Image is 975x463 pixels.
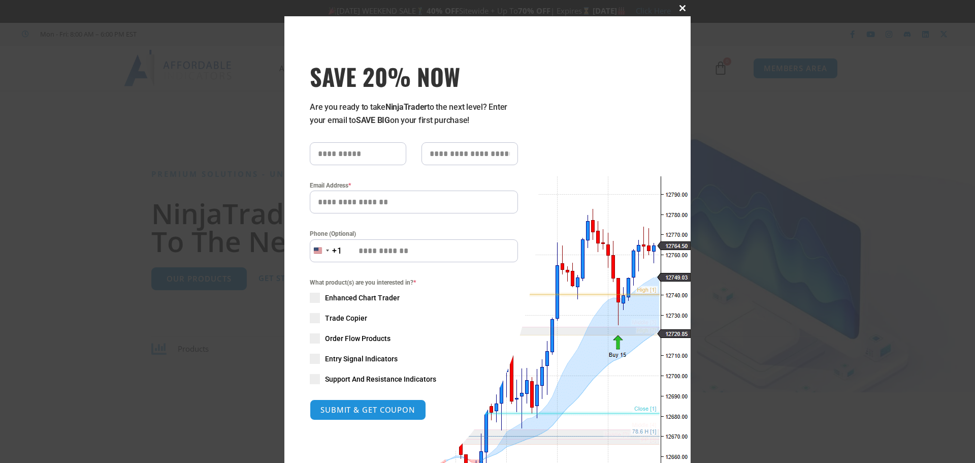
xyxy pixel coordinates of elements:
[325,354,398,364] span: Entry Signal Indicators
[310,239,342,262] button: Selected country
[325,293,400,303] span: Enhanced Chart Trader
[310,101,518,127] p: Are you ready to take to the next level? Enter your email to on your first purchase!
[310,313,518,323] label: Trade Copier
[310,62,518,90] span: SAVE 20% NOW
[325,374,436,384] span: Support And Resistance Indicators
[325,313,367,323] span: Trade Copier
[356,115,390,125] strong: SAVE BIG
[310,293,518,303] label: Enhanced Chart Trader
[310,399,426,420] button: SUBMIT & GET COUPON
[310,354,518,364] label: Entry Signal Indicators
[310,374,518,384] label: Support And Resistance Indicators
[332,244,342,258] div: +1
[385,102,427,112] strong: NinjaTrader
[310,333,518,344] label: Order Flow Products
[310,277,518,288] span: What product(s) are you interested in?
[325,333,391,344] span: Order Flow Products
[310,229,518,239] label: Phone (Optional)
[310,180,518,191] label: Email Address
